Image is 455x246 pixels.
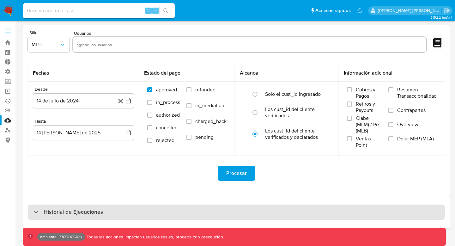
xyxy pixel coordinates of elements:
[444,7,450,14] a: Salir
[146,8,151,14] span: ⌥
[85,234,224,240] p: Todas las acciones impactan usuarios reales, proceda con precaución.
[155,8,156,14] span: s
[159,6,172,15] button: search-icon
[23,7,175,15] input: Buscar usuario o caso...
[357,8,362,13] a: Notificaciones
[378,8,442,14] p: stella.andriano@mercadolibre.com
[315,7,351,14] span: Accesos rápidos
[40,236,82,238] p: Ambiente: PRODUCCIÓN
